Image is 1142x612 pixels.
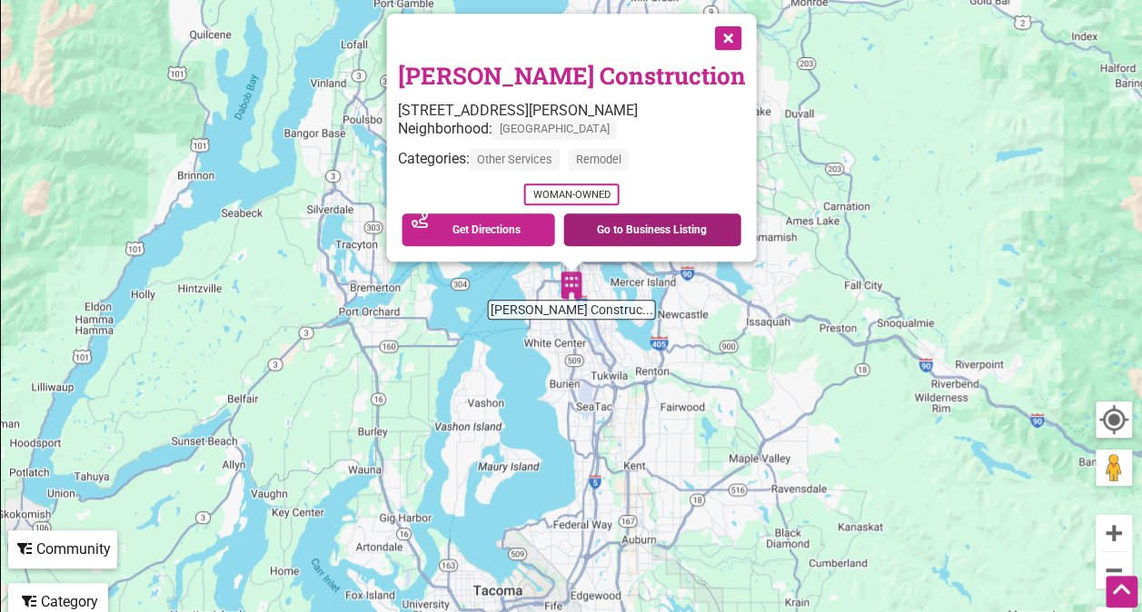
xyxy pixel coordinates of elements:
[397,60,745,91] a: [PERSON_NAME] Construction
[523,183,619,205] span: Woman-Owned
[1096,401,1132,438] button: Your Location
[397,119,745,149] div: Neighborhood:
[8,530,117,568] div: Filter by Community
[1096,449,1132,486] button: Drag Pegman onto the map to open Street View
[402,213,554,246] a: Get Directions
[397,149,745,179] div: Categories:
[1096,552,1132,588] button: Zoom out
[568,149,628,170] span: Remodel
[10,532,115,567] div: Community
[492,119,616,140] span: [GEOGRAPHIC_DATA]
[1106,576,1137,607] div: Scroll Back to Top
[703,14,749,59] button: Close
[558,271,585,299] div: Gaspar's Construction
[469,149,559,170] span: Other Services
[397,102,745,119] div: [STREET_ADDRESS][PERSON_NAME]
[563,213,741,246] a: Go to Business Listing
[1096,515,1132,551] button: Zoom in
